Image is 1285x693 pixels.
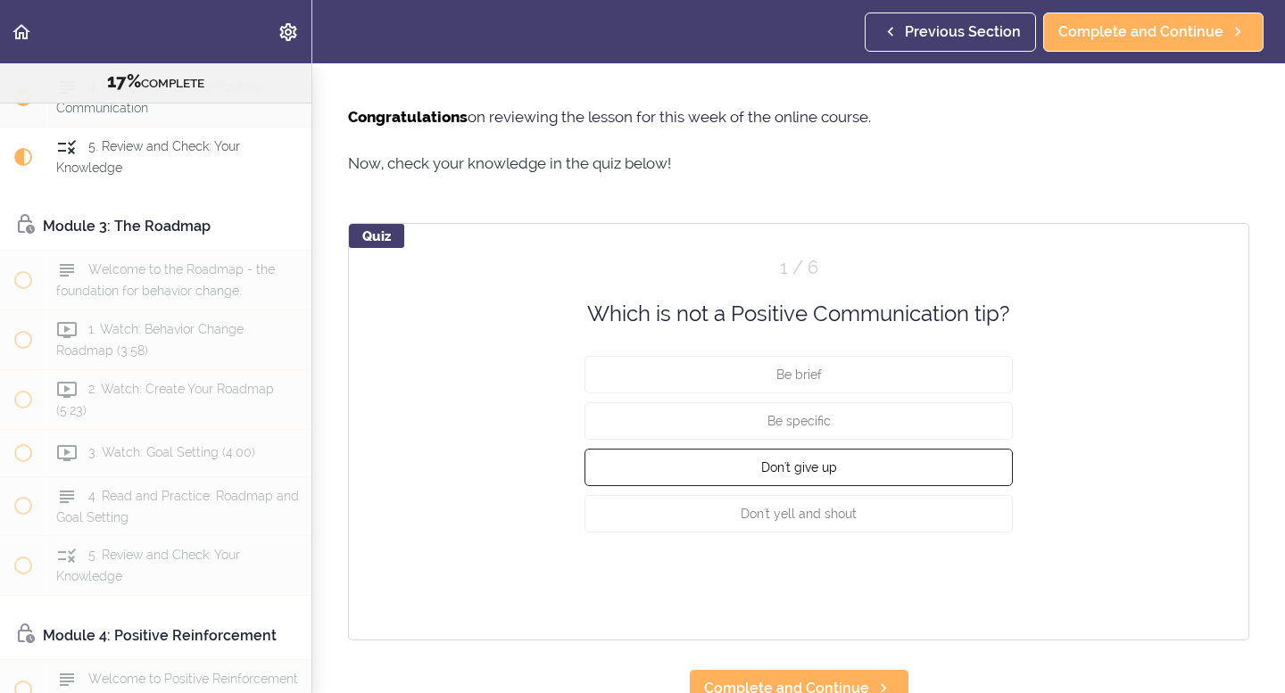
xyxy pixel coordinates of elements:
span: Previous Section [905,21,1021,43]
span: 17% [107,70,141,92]
span: Don't give up [761,460,837,474]
span: Be brief [776,367,822,382]
button: Don't yell and shout [584,495,1013,532]
span: 2. Watch: Create Your Roadmap (5:23) [56,382,274,417]
span: Be specific [767,414,831,428]
strong: Congratulations [348,108,468,126]
span: Now, check your knowledge in the quiz below! [348,154,671,172]
p: on reviewing the lesson for this week of the online course. [348,103,1249,130]
span: 4. Read and Practice: Roadmap and Goal Setting [56,489,299,524]
button: Be specific [584,402,1013,440]
svg: Back to course curriculum [11,21,32,43]
div: Question 1 out of 6 [584,255,1013,281]
div: COMPLETE [22,70,289,94]
a: Previous Section [865,12,1036,52]
span: Don't yell and shout [741,507,857,521]
div: Which is not a Positive Communication tip? [540,299,1057,329]
button: Don't give up [584,449,1013,486]
span: 1. Watch: Behavior Change Roadmap (3:58) [56,322,244,357]
span: 3. Watch: Goal Setting (4:00) [88,445,255,459]
button: Be brief [584,356,1013,393]
svg: Settings Menu [278,21,299,43]
div: Quiz [349,224,404,248]
a: Complete and Continue [1043,12,1264,52]
span: 5. Review and Check: Your Knowledge [56,139,240,174]
span: 5. Review and Check: Your Knowledge [56,549,240,583]
span: Welcome to the Roadmap - the foundation for behavior change. [56,262,275,297]
span: Complete and Continue [1058,21,1223,43]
